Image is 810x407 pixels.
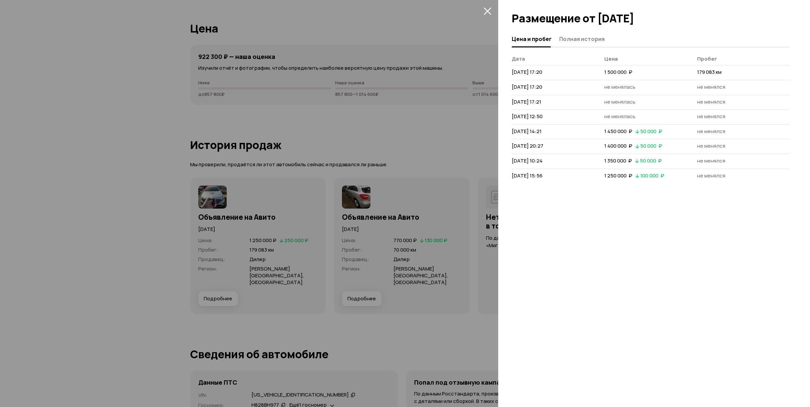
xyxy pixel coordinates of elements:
[697,68,722,76] span: 179 083 км
[482,5,493,16] button: закрыть
[604,128,632,135] span: 1 450 000 ₽
[604,98,635,105] span: не менялась
[604,113,635,120] span: не менялась
[512,113,543,120] span: [DATE] 12:50
[604,172,632,179] span: 1 250 000 ₽
[640,128,662,135] span: 50 000 ₽
[604,83,635,90] span: не менялась
[512,36,552,42] span: Цена и пробег
[697,172,725,179] span: не менялся
[512,142,543,149] span: [DATE] 20:27
[697,128,725,135] span: не менялся
[697,113,725,120] span: не менялся
[697,55,717,62] span: Пробег
[640,157,662,164] span: 50 000 ₽
[512,68,542,76] span: [DATE] 17:20
[512,172,543,179] span: [DATE] 15:56
[640,172,664,179] span: 100 000 ₽
[604,68,632,76] span: 1 500 000 ₽
[512,98,541,105] span: [DATE] 17:21
[512,157,543,164] span: [DATE] 10:24
[697,157,725,164] span: не менялся
[697,83,725,90] span: не менялся
[512,55,525,62] span: Дата
[604,157,632,164] span: 1 350 000 ₽
[697,142,725,149] span: не менялся
[512,83,542,90] span: [DATE] 17:20
[512,128,542,135] span: [DATE] 14:21
[640,142,662,149] span: 50 000 ₽
[604,55,618,62] span: Цена
[559,36,605,42] span: Полная история
[604,142,632,149] span: 1 400 000 ₽
[697,98,725,105] span: не менялся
